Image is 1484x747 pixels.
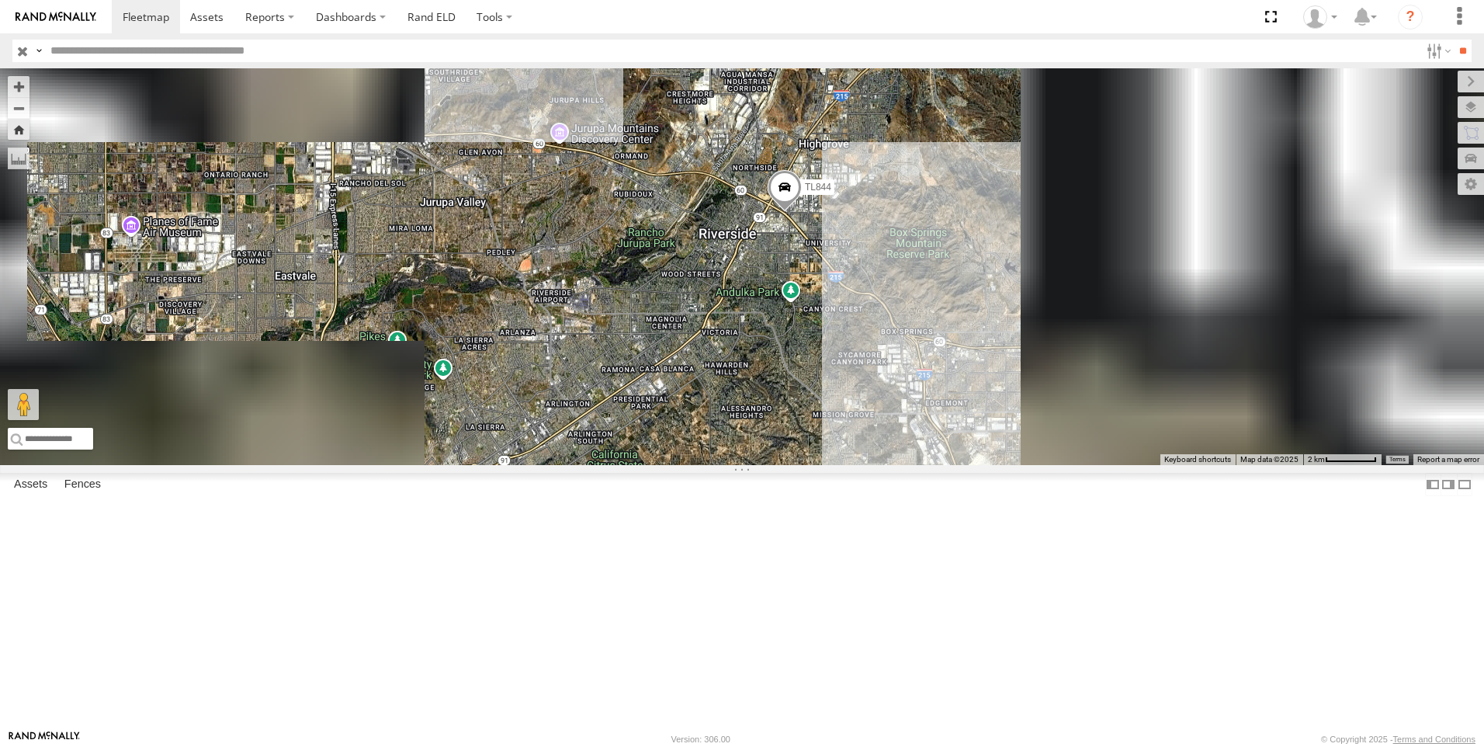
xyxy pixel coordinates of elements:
[1321,735,1475,744] div: © Copyright 2025 -
[33,40,45,62] label: Search Query
[8,389,39,420] button: Drag Pegman onto the map to open Street View
[1164,454,1231,465] button: Keyboard shortcuts
[1389,457,1406,463] a: Terms (opens in new tab)
[1425,473,1441,495] label: Dock Summary Table to the Left
[671,735,730,744] div: Version: 306.00
[9,731,80,747] a: Visit our Website
[8,148,29,169] label: Measure
[16,12,96,23] img: rand-logo.svg
[1441,473,1456,495] label: Dock Summary Table to the Right
[1393,735,1475,744] a: Terms and Conditions
[1457,473,1472,495] label: Hide Summary Table
[1420,40,1454,62] label: Search Filter Options
[8,97,29,119] button: Zoom out
[1458,173,1484,195] label: Map Settings
[1240,455,1298,464] span: Map data ©2025
[1398,5,1423,30] i: ?
[1298,5,1343,29] div: Norma Casillas
[805,182,831,193] span: TL844
[8,76,29,97] button: Zoom in
[57,474,109,495] label: Fences
[1303,454,1382,465] button: Map Scale: 2 km per 63 pixels
[6,474,55,495] label: Assets
[8,119,29,140] button: Zoom Home
[1417,455,1479,464] a: Report a map error
[1308,455,1325,464] span: 2 km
